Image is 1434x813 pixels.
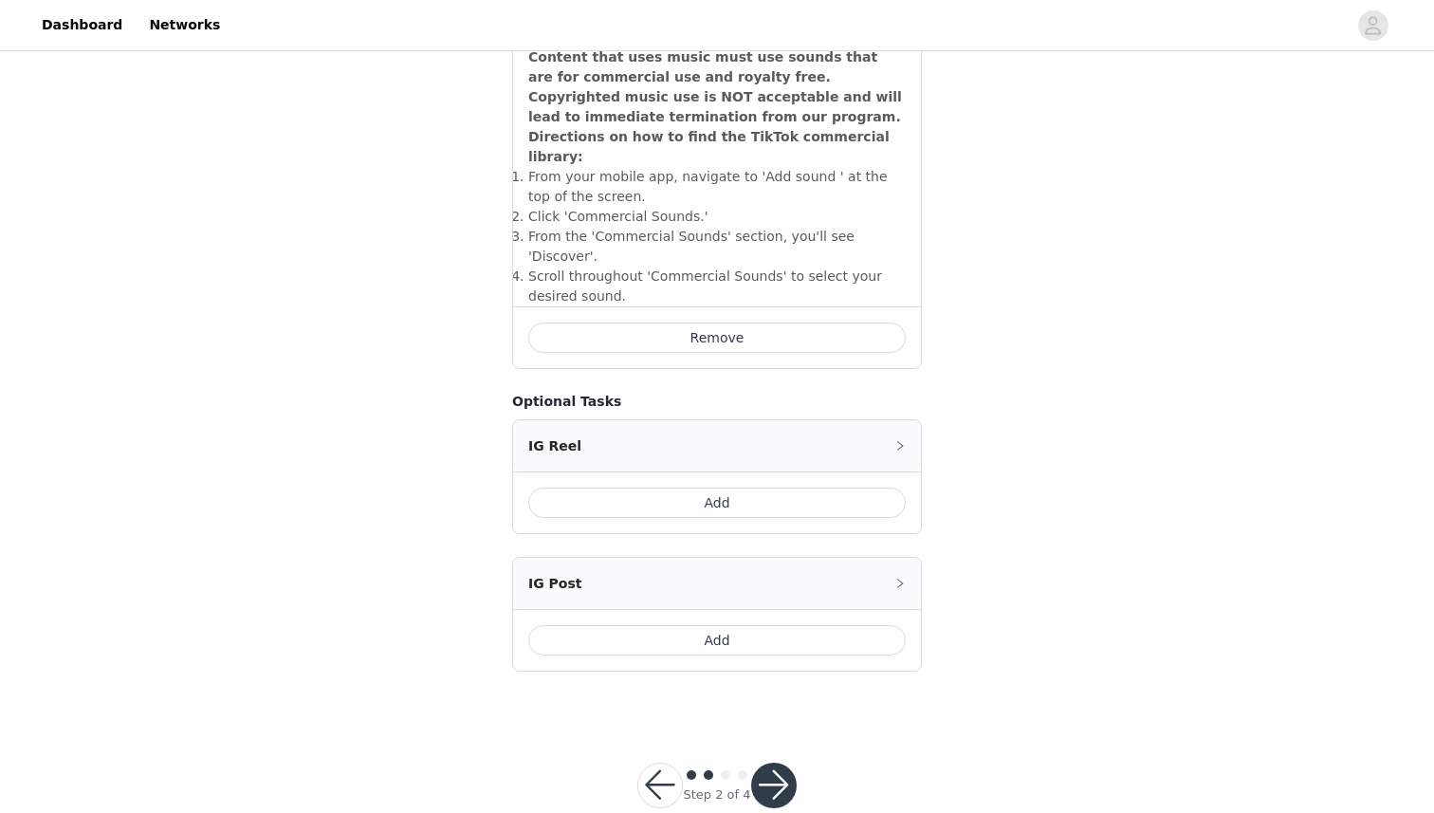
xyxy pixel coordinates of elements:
a: Networks [138,4,231,46]
i: icon: right [894,440,906,452]
button: Add [528,488,906,518]
div: avatar [1364,10,1382,41]
div: icon: rightIG Reel [513,420,921,471]
strong: Content that uses music must use sounds that are for commercial use and royalty free. Copyrighted... [528,49,902,164]
div: icon: rightIG Post [513,558,921,609]
li: ​Click 'Commercial Sounds.' [528,207,906,227]
li: ​From your mobile app, navigate to 'Add sound ' at the top of the screen. [528,167,906,207]
div: Step 2 of 4 [683,785,750,804]
h4: Optional Tasks [512,392,922,412]
li: ​Scroll throughout 'Commercial Sounds' to select your desired sound. [528,267,906,306]
li: ​From the 'Commercial Sounds' section, you'll see 'Discover'. [528,227,906,267]
button: Add [528,625,906,656]
i: icon: right [894,578,906,589]
a: Dashboard [30,4,134,46]
button: Remove [528,323,906,353]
